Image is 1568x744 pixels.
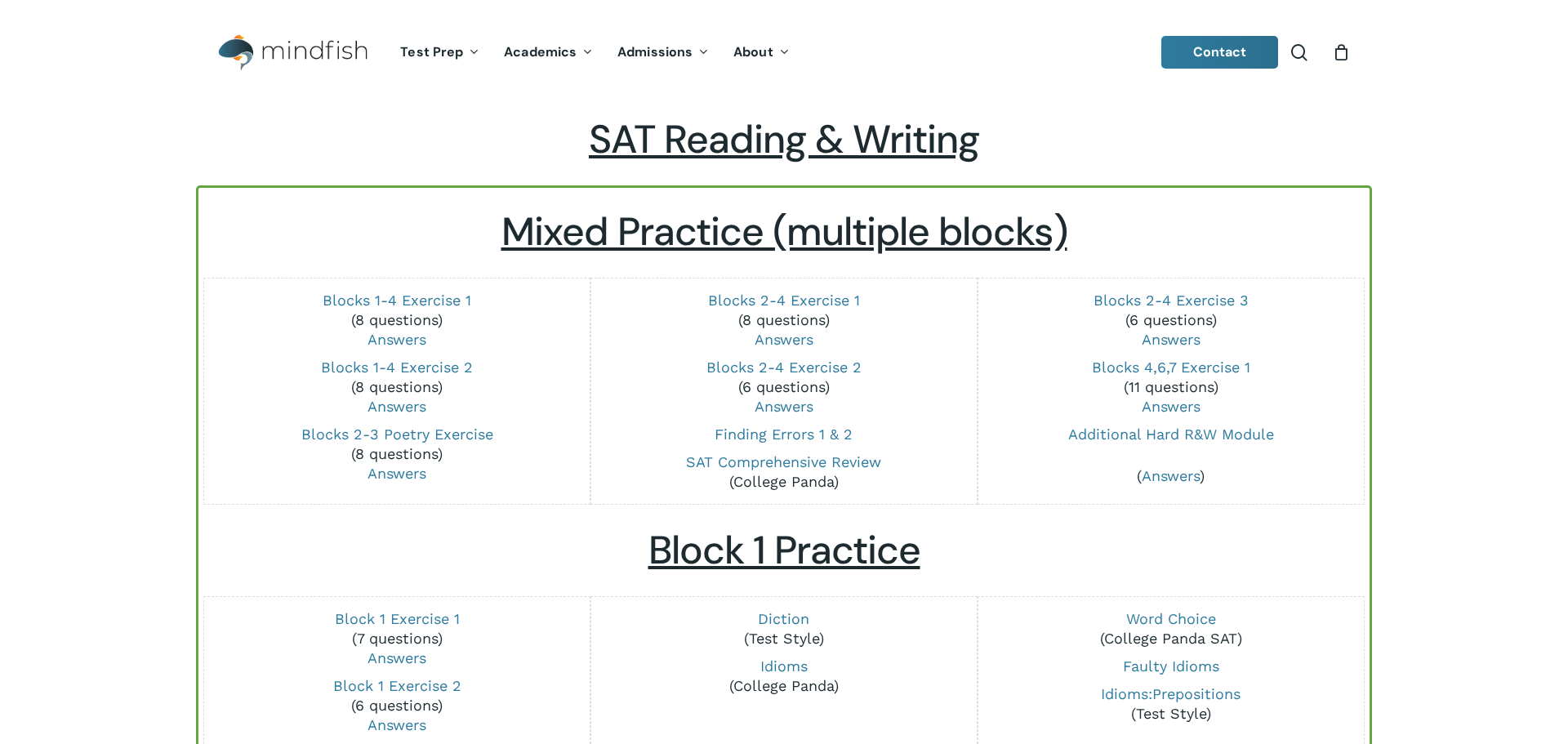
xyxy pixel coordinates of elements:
[589,114,979,165] span: SAT Reading & Writing
[715,425,853,443] a: Finding Errors 1 & 2
[301,425,493,443] a: Blocks 2-3 Poetry Exercise
[1142,467,1200,484] a: Answers
[367,465,426,482] a: Answers
[721,46,802,60] a: About
[990,609,1352,648] p: (College Panda SAT)
[758,610,809,627] a: Diction
[367,331,426,348] a: Answers
[603,358,964,417] p: (6 questions)
[1123,657,1219,675] a: Faulty Idioms
[603,452,964,492] p: (College Panda)
[760,657,808,675] a: Idioms
[216,291,578,350] p: (8 questions)
[367,398,426,415] a: Answers
[321,359,473,376] a: Blocks 1-4 Exercise 2
[1142,398,1200,415] a: Answers
[388,46,492,60] a: Test Prep
[216,676,578,735] p: (6 questions)
[400,43,463,60] span: Test Prep
[686,453,881,470] a: SAT Comprehensive Review
[1193,43,1247,60] span: Contact
[501,206,1067,257] u: Mixed Practice (multiple blocks)
[617,43,693,60] span: Admissions
[990,466,1352,486] p: ( )
[1094,292,1249,309] a: Blocks 2-4 Exercise 3
[990,358,1352,417] p: (11 questions)
[333,677,461,694] a: Block 1 Exercise 2
[708,292,860,309] a: Blocks 2-4 Exercise 1
[603,657,964,696] p: (College Panda)
[1092,359,1250,376] a: Blocks 4,6,7 Exercise 1
[1142,331,1200,348] a: Answers
[603,291,964,350] p: (8 questions)
[196,22,1372,83] header: Main Menu
[706,359,862,376] a: Blocks 2-4 Exercise 2
[504,43,577,60] span: Academics
[335,610,460,627] a: Block 1 Exercise 1
[216,358,578,417] p: (8 questions)
[1332,43,1350,61] a: Cart
[1161,36,1279,69] a: Contact
[733,43,773,60] span: About
[1068,425,1274,443] a: Additional Hard R&W Module
[492,46,605,60] a: Academics
[323,292,471,309] a: Blocks 1-4 Exercise 1
[648,524,920,576] u: Block 1 Practice
[603,609,964,648] p: (Test Style)
[755,331,813,348] a: Answers
[990,684,1352,724] p: (Test Style)
[1101,685,1241,702] a: Idioms:Prepositions
[367,716,426,733] a: Answers
[367,649,426,666] a: Answers
[605,46,721,60] a: Admissions
[216,425,578,483] p: (8 questions)
[388,22,801,83] nav: Main Menu
[1126,610,1216,627] a: Word Choice
[990,291,1352,350] p: (6 questions)
[755,398,813,415] a: Answers
[216,609,578,668] p: (7 questions)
